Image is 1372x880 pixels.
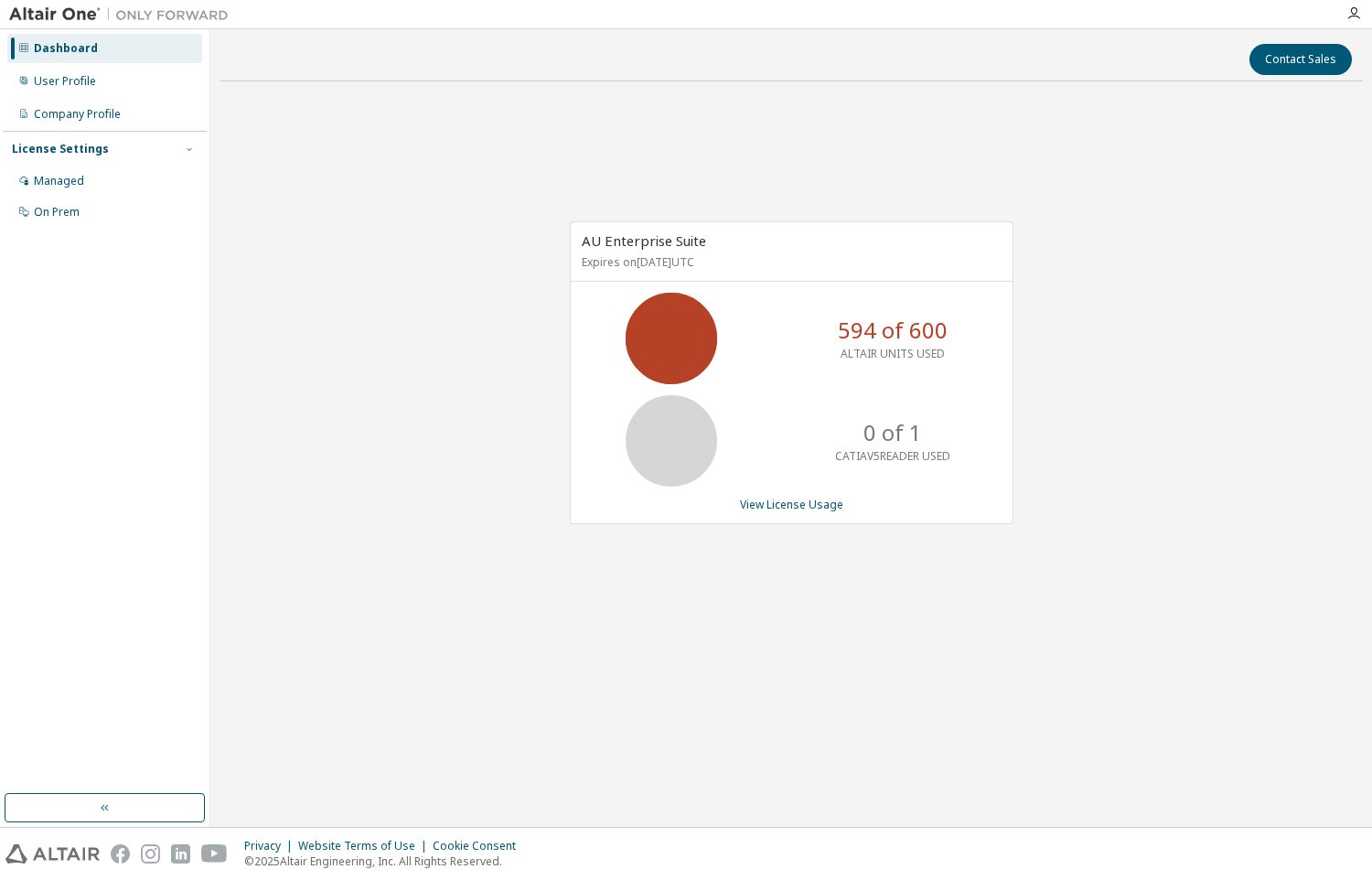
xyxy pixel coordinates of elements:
[141,844,160,864] img: instagram.svg
[244,839,298,853] div: Privacy
[34,74,96,89] div: User Profile
[34,41,98,56] div: Dashboard
[1249,44,1352,75] button: Contact Sales
[171,844,190,864] img: linkedin.svg
[835,448,950,464] p: CATIAV5READER USED
[244,853,527,869] p: © 2025 Altair Engineering, Inc. All Rights Reserved.
[34,107,121,122] div: Company Profile
[433,839,527,853] div: Cookie Consent
[34,205,80,220] div: On Prem
[582,231,706,250] span: AU Enterprise Suite
[740,497,843,512] a: View License Usage
[582,254,997,270] p: Expires on [DATE] UTC
[111,844,130,864] img: facebook.svg
[838,315,948,346] p: 594 of 600
[298,839,433,853] div: Website Terms of Use
[9,5,238,24] img: Altair One
[12,142,109,156] div: License Settings
[201,844,228,864] img: youtube.svg
[863,417,922,448] p: 0 of 1
[841,346,945,361] p: ALTAIR UNITS USED
[5,844,100,864] img: altair_logo.svg
[34,174,84,188] div: Managed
